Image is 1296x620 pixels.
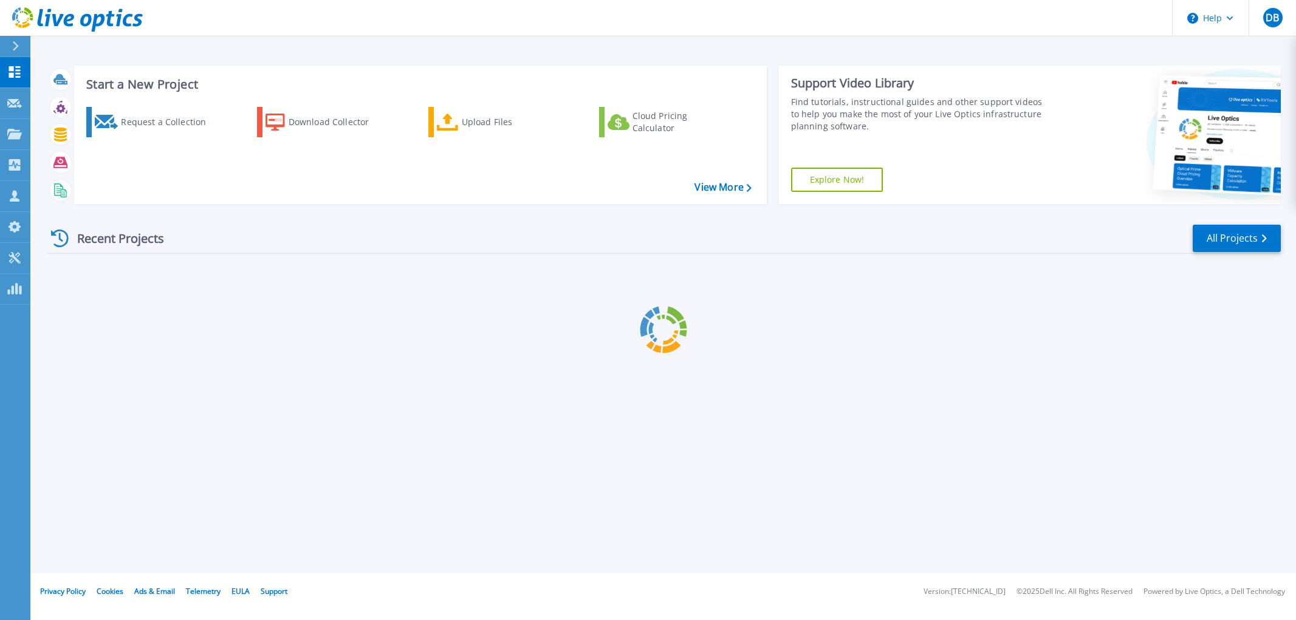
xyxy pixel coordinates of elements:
div: Cloud Pricing Calculator [633,110,730,134]
div: Request a Collection [121,110,218,134]
div: Find tutorials, instructional guides and other support videos to help you make the most of your L... [791,96,1049,132]
a: Support [261,586,287,596]
h3: Start a New Project [86,78,751,91]
div: Support Video Library [791,75,1049,91]
a: Cookies [97,586,123,596]
a: Cloud Pricing Calculator [599,107,735,137]
li: Powered by Live Optics, a Dell Technology [1143,588,1285,596]
a: Request a Collection [86,107,222,137]
a: View More [694,182,751,193]
a: Ads & Email [134,586,175,596]
a: Telemetry [186,586,221,596]
a: EULA [231,586,250,596]
a: Privacy Policy [40,586,86,596]
a: Download Collector [257,107,393,137]
div: Recent Projects [47,223,180,253]
div: Upload Files [462,110,559,134]
a: Explore Now! [791,168,883,192]
a: All Projects [1193,225,1281,252]
div: Download Collector [289,110,386,134]
li: © 2025 Dell Inc. All Rights Reserved [1017,588,1133,596]
li: Version: [TECHNICAL_ID] [924,588,1006,596]
span: DB [1266,13,1279,22]
a: Upload Files [428,107,564,137]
